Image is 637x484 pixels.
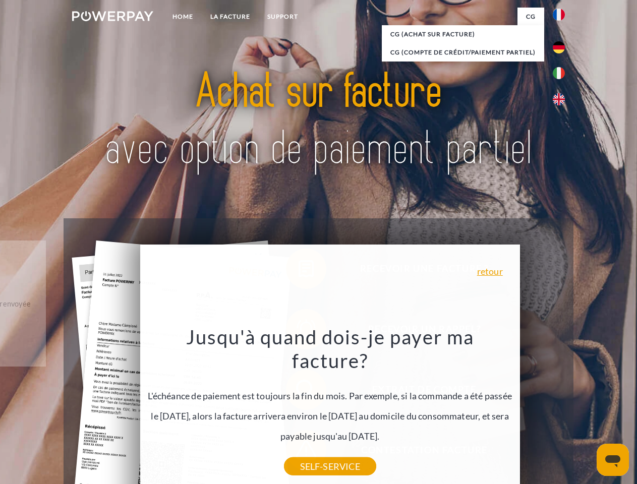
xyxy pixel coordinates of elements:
a: Home [164,8,202,26]
div: L'échéance de paiement est toujours la fin du mois. Par exemple, si la commande a été passée le [... [146,325,514,466]
h3: Jusqu'à quand dois-je payer ma facture? [146,325,514,373]
iframe: Bouton de lancement de la fenêtre de messagerie [597,444,629,476]
img: title-powerpay_fr.svg [96,48,541,193]
img: en [553,93,565,105]
img: de [553,41,565,53]
a: CG (achat sur facture) [382,25,544,43]
a: retour [477,267,503,276]
a: CG (Compte de crédit/paiement partiel) [382,43,544,62]
img: fr [553,9,565,21]
a: CG [517,8,544,26]
a: Support [259,8,307,26]
img: logo-powerpay-white.svg [72,11,153,21]
img: it [553,67,565,79]
a: LA FACTURE [202,8,259,26]
a: SELF-SERVICE [284,457,376,475]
